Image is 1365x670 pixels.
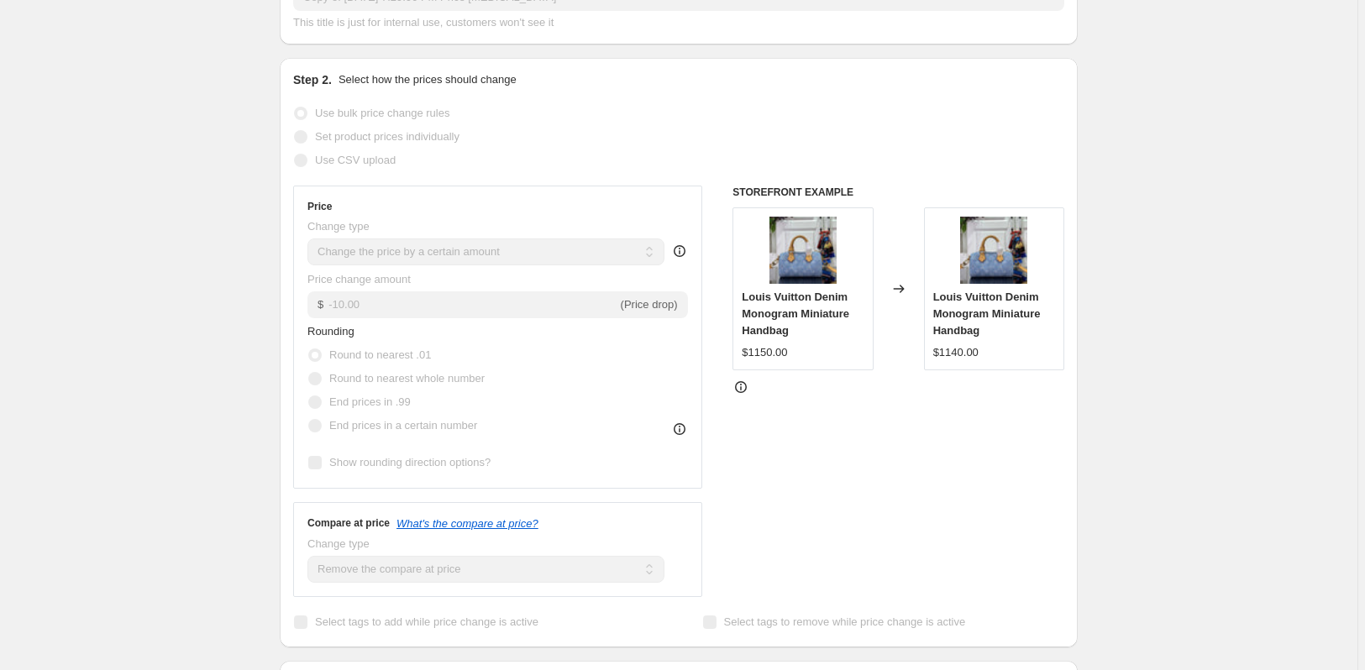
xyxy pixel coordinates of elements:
span: End prices in .99 [329,395,411,408]
div: $1150.00 [742,344,787,361]
span: (Price drop) [621,298,678,311]
span: Change type [307,220,370,233]
div: $1140.00 [933,344,979,361]
span: Use CSV upload [315,154,396,166]
p: Select how the prices should change [339,71,517,88]
h6: STOREFRONT EXAMPLE [732,186,1064,199]
h2: Step 2. [293,71,332,88]
span: Rounding [307,325,354,338]
span: Louis Vuitton Denim Monogram Miniature Handbag [742,291,849,337]
span: End prices in a certain number [329,419,477,432]
span: $ [318,298,323,311]
span: Louis Vuitton Denim Monogram Miniature Handbag [933,291,1041,337]
span: Round to nearest whole number [329,372,485,385]
span: Use bulk price change rules [315,107,449,119]
input: -10.00 [328,291,617,318]
span: Select tags to remove while price change is active [724,615,966,628]
span: Change type [307,537,370,550]
span: Show rounding direction options? [329,456,491,468]
h3: Price [307,200,332,213]
h3: Compare at price [307,516,390,530]
span: This title is just for internal use, customers won't see it [293,16,554,29]
span: Round to nearest .01 [329,348,431,361]
button: What's the compare at price? [396,517,538,530]
span: Set product prices individually [315,130,459,143]
span: Select tags to add while price change is active [315,615,538,628]
span: Price change amount [307,273,411,285]
div: help [671,243,688,259]
img: tunde-store-louis-vuitton-denim-monogram-miniature-handbag-1173495594_80x.jpg [960,217,1027,284]
img: tunde-store-louis-vuitton-denim-monogram-miniature-handbag-1173495594_80x.jpg [769,217,837,284]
